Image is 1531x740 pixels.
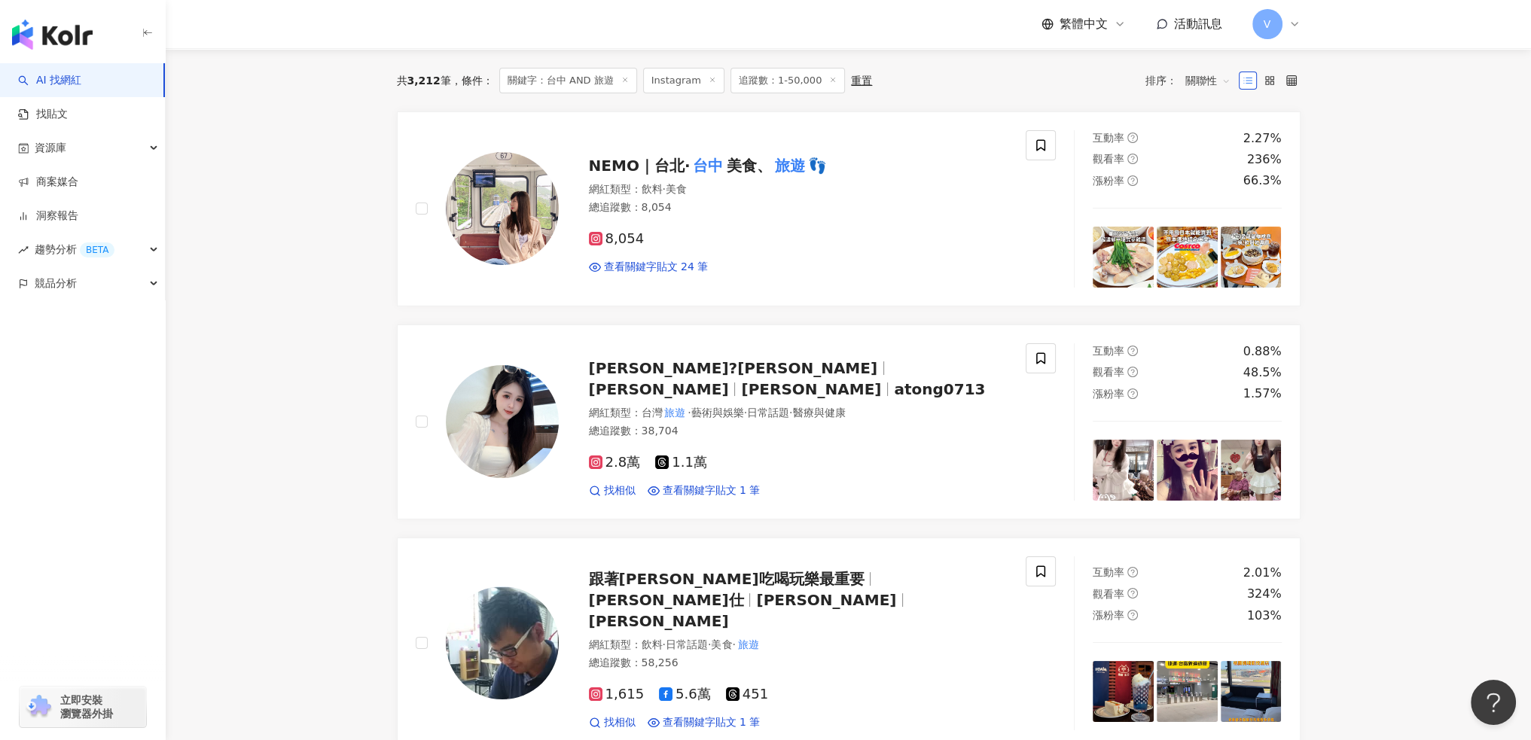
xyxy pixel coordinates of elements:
[397,324,1301,519] a: KOL Avatar[PERSON_NAME]?[PERSON_NAME][PERSON_NAME][PERSON_NAME]atong0713網紅類型：台灣旅遊·藝術與娛樂·日常話題·醫療與健...
[604,260,709,275] span: 查看關鍵字貼文 24 筆
[1243,385,1282,402] div: 1.57%
[1221,227,1282,288] img: post-image
[1243,343,1282,360] div: 0.88%
[730,68,845,93] span: 追蹤數：1-50,000
[1127,175,1138,186] span: question-circle
[589,455,641,470] span: 2.8萬
[1127,588,1138,598] span: question-circle
[663,638,666,650] span: ·
[726,687,768,702] span: 451
[1127,567,1138,577] span: question-circle
[1093,227,1154,288] img: post-image
[1221,440,1282,501] img: post-image
[1093,388,1124,400] span: 漲粉率
[1185,69,1231,93] span: 關聯性
[736,636,761,653] mark: 旅遊
[1127,132,1138,143] span: question-circle
[1093,175,1124,187] span: 漲粉率
[589,424,1008,439] div: 總追蹤數 ： 38,704
[659,687,711,702] span: 5.6萬
[589,483,636,498] a: 找相似
[663,183,666,195] span: ·
[691,407,744,419] span: 藝術與娛樂
[1157,661,1218,722] img: post-image
[708,638,711,650] span: ·
[35,266,77,300] span: 競品分析
[1471,680,1516,725] iframe: Help Scout Beacon - Open
[589,260,709,275] a: 查看關鍵字貼文 24 筆
[807,157,826,175] span: 👣
[589,570,865,588] span: 跟著[PERSON_NAME]吃喝玩樂最重要
[642,183,663,195] span: 飲料
[1157,440,1218,501] img: post-image
[18,73,81,88] a: searchAI 找網紅
[1127,367,1138,377] span: question-circle
[589,380,729,398] span: [PERSON_NAME]
[397,75,451,87] div: 共 筆
[688,407,691,419] span: ·
[1264,16,1271,32] span: V
[711,638,732,650] span: 美食
[446,586,559,699] img: KOL Avatar
[732,638,735,650] span: ·
[1247,151,1282,168] div: 236%
[80,242,114,257] div: BETA
[397,111,1301,306] a: KOL AvatarNEMO｜台北·台中美食、旅遊👣網紅類型：飲料·美食總追蹤數：8,0548,054查看關鍵字貼文 24 筆互動率question-circle2.27%觀看率question...
[1247,586,1282,602] div: 324%
[1157,227,1218,288] img: post-image
[12,20,93,50] img: logo
[666,638,708,650] span: 日常話題
[451,75,493,87] span: 條件 ：
[642,407,663,419] span: 台灣
[1127,346,1138,356] span: question-circle
[20,687,146,727] a: chrome extension立即安裝 瀏覽器外掛
[1247,608,1282,624] div: 103%
[894,380,985,398] span: atong0713
[1093,661,1154,722] img: post-image
[744,407,747,419] span: ·
[663,404,688,421] mark: 旅遊
[407,75,441,87] span: 3,212
[604,483,636,498] span: 找相似
[1243,172,1282,189] div: 66.3%
[663,483,761,498] span: 查看關鍵字貼文 1 筆
[589,157,691,175] span: NEMO｜台北·
[851,75,872,87] div: 重置
[589,715,636,730] a: 找相似
[1174,17,1222,31] span: 活動訊息
[747,407,789,419] span: 日常話題
[499,68,637,93] span: 關鍵字：台中 AND 旅遊
[1127,388,1138,399] span: question-circle
[18,245,29,255] span: rise
[1243,565,1282,581] div: 2.01%
[648,483,761,498] a: 查看關鍵字貼文 1 筆
[589,591,744,609] span: [PERSON_NAME]仕
[1060,16,1108,32] span: 繁體中文
[663,715,761,730] span: 查看關鍵字貼文 1 筆
[792,407,845,419] span: 醫療與健康
[24,695,53,719] img: chrome extension
[604,715,636,730] span: 找相似
[1243,364,1282,381] div: 48.5%
[789,407,792,419] span: ·
[726,157,771,175] span: 美食、
[1093,566,1124,578] span: 互動率
[1127,154,1138,164] span: question-circle
[666,183,687,195] span: 美食
[1093,345,1124,357] span: 互動率
[589,638,1008,653] div: 網紅類型 ：
[1093,440,1154,501] img: post-image
[589,406,1008,421] div: 網紅類型 ：
[1093,588,1124,600] span: 觀看率
[690,154,726,178] mark: 台中
[1093,153,1124,165] span: 觀看率
[1145,69,1239,93] div: 排序：
[1243,130,1282,147] div: 2.27%
[35,131,66,165] span: 資源庫
[446,152,559,265] img: KOL Avatar
[35,233,114,266] span: 趨勢分析
[589,200,1008,215] div: 總追蹤數 ： 8,054
[771,154,807,178] mark: 旅遊
[446,365,559,478] img: KOL Avatar
[589,687,645,702] span: 1,615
